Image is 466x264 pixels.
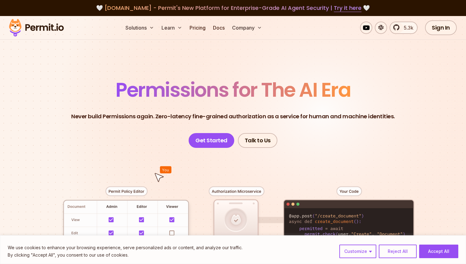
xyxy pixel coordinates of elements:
a: Try it here [334,4,362,12]
p: We use cookies to enhance your browsing experience, serve personalized ads or content, and analyz... [8,244,243,251]
a: Get Started [189,133,234,148]
a: Talk to Us [238,133,277,148]
button: Reject All [379,245,417,258]
a: Sign In [425,20,457,35]
img: Permit logo [6,17,67,38]
span: 5.3k [400,24,413,31]
button: Company [230,22,264,34]
button: Solutions [123,22,157,34]
a: 5.3k [390,22,418,34]
button: Accept All [419,245,458,258]
p: By clicking "Accept All", you consent to our use of cookies. [8,251,243,259]
a: Docs [211,22,227,34]
p: Never build Permissions again. Zero-latency fine-grained authorization as a service for human and... [71,112,395,121]
button: Learn [159,22,185,34]
span: [DOMAIN_NAME] - Permit's New Platform for Enterprise-Grade AI Agent Security | [104,4,362,12]
a: Pricing [187,22,208,34]
div: 🤍 🤍 [15,4,451,12]
button: Customize [339,245,376,258]
span: Permissions for The AI Era [116,76,350,104]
